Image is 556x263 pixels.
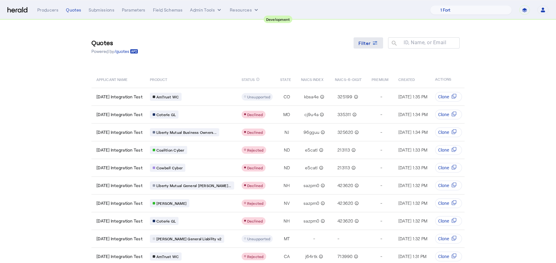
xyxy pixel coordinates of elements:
[380,165,382,171] span: -
[380,182,382,189] span: -
[96,253,142,260] span: [DATE] Integration Test
[438,94,449,100] span: Clone
[247,219,263,223] span: Declined
[303,182,319,189] span: sazpm0
[380,253,382,260] span: -
[337,94,353,100] span: 325199
[438,165,449,171] span: Clone
[284,218,290,224] span: NH
[398,129,428,135] span: [DATE] 1:34 PM
[91,48,138,54] p: Powered by
[435,251,462,261] button: Clone
[319,129,325,135] mat-icon: info_outline
[256,76,260,83] mat-icon: info_outline
[398,218,428,223] span: [DATE] 1:32 PM
[351,111,357,118] mat-icon: info_outline
[350,165,356,171] mat-icon: info_outline
[305,165,318,171] span: e5catl
[337,253,353,260] span: 713990
[318,111,324,118] mat-icon: info_outline
[398,254,427,259] span: [DATE] 1:31 PM
[96,94,142,100] span: [DATE] Integration Test
[337,111,351,118] span: 335311
[284,236,290,242] span: MT
[156,201,187,206] span: [PERSON_NAME]
[438,147,449,153] span: Clone
[89,7,114,13] div: Submissions
[304,111,319,118] span: cj9u4a
[438,129,449,135] span: Clone
[353,253,358,260] mat-icon: info_outline
[303,129,320,135] span: 96gguu
[398,147,428,153] span: [DATE] 1:33 PM
[398,165,428,170] span: [DATE] 1:33 PM
[247,237,271,241] span: Unsupported
[438,253,449,260] span: Clone
[285,129,289,135] span: NJ
[284,253,290,260] span: CA
[247,112,263,117] span: Declined
[284,94,290,100] span: CO
[305,253,318,260] span: j64rtk
[350,147,356,153] mat-icon: info_outline
[318,165,323,171] mat-icon: info_outline
[438,236,449,242] span: Clone
[398,236,428,241] span: [DATE] 1:32 PM
[96,182,142,189] span: [DATE] Integration Test
[301,76,323,82] span: NAICS INDEX
[353,218,359,224] mat-icon: info_outline
[150,76,168,82] span: PRODUCT
[353,94,358,100] mat-icon: info_outline
[122,7,146,13] div: Parameters
[303,218,319,224] span: sazpm0
[284,165,290,171] span: ND
[359,40,371,46] span: Filter
[96,76,127,82] span: APPLICANT NAME
[156,130,216,135] span: Liberty Mutual Business Owners...
[280,76,291,82] span: STATE
[380,200,382,206] span: -
[430,70,465,88] th: ACTIONS
[438,218,449,224] span: Clone
[317,253,323,260] mat-icon: info_outline
[380,129,382,135] span: -
[435,198,462,208] button: Clone
[353,129,359,135] mat-icon: info_outline
[96,236,142,242] span: [DATE] Integration Test
[66,7,81,13] div: Quotes
[398,112,428,117] span: [DATE] 1:34 PM
[156,218,176,223] span: Coterie GL
[438,111,449,118] span: Clone
[435,92,462,102] button: Clone
[284,147,290,153] span: ND
[156,165,183,170] span: Cowbell Cyber
[156,236,222,241] span: [PERSON_NAME] General Liability v2
[7,7,27,13] img: Herald Logo
[318,147,323,153] mat-icon: info_outline
[283,111,290,118] span: MO
[337,165,350,171] span: 213113
[284,200,290,206] span: NV
[313,236,315,242] span: -
[247,148,264,152] span: Rejected
[156,148,184,153] span: Coalition Cyber
[435,234,462,244] button: Clone
[156,254,179,259] span: AmTrust WC
[438,200,449,206] span: Clone
[156,112,176,117] span: Coterie GL
[435,127,462,137] button: Clone
[337,236,339,242] span: -
[435,181,462,190] button: Clone
[398,200,428,206] span: [DATE] 1:32 PM
[247,183,263,188] span: Declined
[435,145,462,155] button: Clone
[247,254,264,259] span: Rejected
[284,182,290,189] span: NH
[96,147,142,153] span: [DATE] Integration Test
[372,76,388,82] span: PREMIUM
[319,94,324,100] mat-icon: info_outline
[435,163,462,173] button: Clone
[335,76,362,82] span: NAICS-6-DIGIT
[242,76,255,82] span: STATUS
[319,200,325,206] mat-icon: info_outline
